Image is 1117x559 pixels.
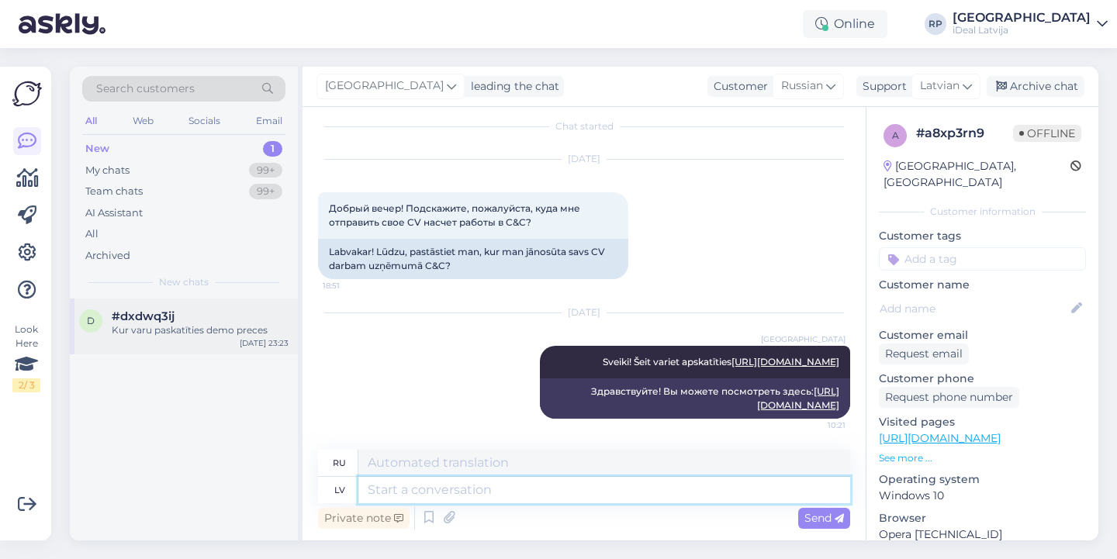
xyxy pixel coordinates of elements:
p: See more ... [879,451,1086,465]
div: leading the chat [465,78,559,95]
div: ru [333,450,346,476]
div: # a8xp3rn9 [916,124,1013,143]
div: [GEOGRAPHIC_DATA] [953,12,1091,24]
div: Request email [879,343,969,364]
div: Team chats [85,184,143,199]
div: Online [803,10,887,38]
div: [DATE] [318,305,850,319]
div: Archived [85,248,130,264]
div: Customer information [879,205,1086,219]
div: Kur varu paskatīties demo preces [112,323,289,337]
div: Customer [707,78,768,95]
p: Visited pages [879,414,1086,430]
span: d [87,315,95,326]
p: Windows 10 [879,488,1086,504]
div: All [82,111,100,131]
div: Chat started [318,119,850,133]
div: New [85,141,109,157]
p: Customer tags [879,228,1086,244]
input: Add name [880,300,1068,317]
span: Search customers [96,81,195,97]
div: 99+ [249,163,282,178]
span: Offline [1013,125,1081,142]
p: Customer name [879,277,1086,293]
div: [DATE] [318,152,850,166]
div: 2 / 3 [12,378,40,392]
p: Browser [879,510,1086,526]
img: Askly Logo [12,79,42,109]
div: 1 [263,141,282,157]
span: 10:21 [787,419,846,431]
span: #dxdwq3ij [112,309,175,323]
div: Private note [318,508,410,529]
div: All [85,226,99,242]
span: [GEOGRAPHIC_DATA] [761,333,846,345]
input: Add a tag [879,247,1086,271]
span: New chats [159,275,209,289]
span: Добрый вечер! Подскажите, пожалуйста, куда мне отправить свое CV насчет работы в C&C? [329,202,583,228]
p: Opera [TECHNICAL_ID] [879,526,1086,543]
p: Operating system [879,471,1086,488]
div: Archive chat [987,76,1084,97]
div: AI Assistant [85,205,143,221]
div: Здравствуйте! Вы можете посмотреть здесь: [540,378,850,419]
div: [DATE] 23:23 [240,337,289,349]
p: Customer phone [879,371,1086,387]
a: [URL][DOMAIN_NAME] [879,431,1001,445]
span: 18:51 [323,280,381,292]
span: Send [804,511,844,525]
span: Sveiki! Šeit variet apskatīties [603,356,839,367]
div: Socials [185,111,223,131]
div: Labvakar! Lūdzu, pastāstiet man, kur man jānosūta savs CV darbam uzņēmumā C&C? [318,239,628,279]
div: 99+ [249,184,282,199]
div: Web [130,111,157,131]
div: Email [253,111,285,131]
p: Customer email [879,327,1086,343]
div: RP [925,13,946,35]
div: [GEOGRAPHIC_DATA], [GEOGRAPHIC_DATA] [884,158,1070,191]
div: lv [334,477,345,503]
span: [GEOGRAPHIC_DATA] [325,78,444,95]
div: My chats [85,163,130,178]
div: iDeal Latvija [953,24,1091,36]
span: a [892,129,899,141]
div: Request phone number [879,387,1019,408]
a: [URL][DOMAIN_NAME] [731,356,839,367]
div: Support [856,78,907,95]
a: [GEOGRAPHIC_DATA]iDeal Latvija [953,12,1108,36]
span: Latvian [920,78,960,95]
div: Look Here [12,323,40,392]
span: Russian [781,78,823,95]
